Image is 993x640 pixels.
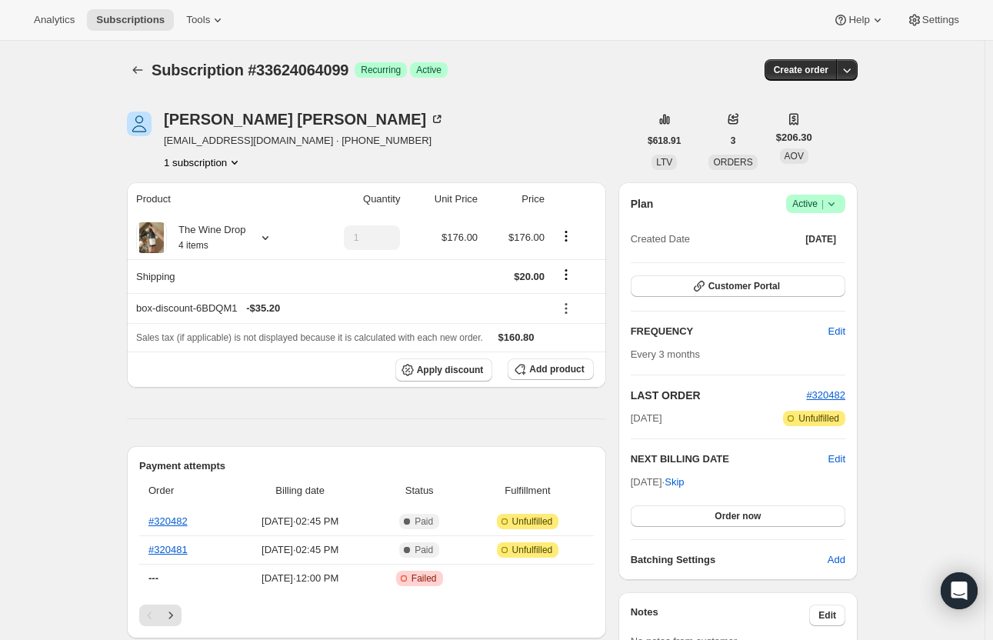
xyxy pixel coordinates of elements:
button: [DATE] [796,228,845,250]
h2: Payment attempts [139,458,594,474]
span: --- [148,572,158,584]
span: Tools [186,14,210,26]
span: Paid [415,544,433,556]
a: #320482 [148,515,188,527]
div: The Wine Drop [167,222,245,253]
span: Active [792,196,839,212]
th: Order [139,474,228,508]
span: [DATE] [631,411,662,426]
button: $618.91 [638,130,690,152]
span: $618.91 [648,135,681,147]
span: Failed [412,572,437,585]
span: [DATE] [805,233,836,245]
button: Skip [655,470,693,495]
span: Skip [665,475,684,490]
span: Paid [415,515,433,528]
h3: Notes [631,605,810,626]
span: $160.80 [498,332,535,343]
span: [DATE] · 02:45 PM [232,542,368,558]
span: Add product [529,363,584,375]
button: 3 [721,130,745,152]
h6: Batching Settings [631,552,828,568]
div: Open Intercom Messenger [941,572,978,609]
button: Analytics [25,9,84,31]
span: Every 3 months [631,348,700,360]
span: Create order [774,64,828,76]
span: Customer Portal [708,280,780,292]
span: $20.00 [514,271,545,282]
span: Unfulfilled [512,544,553,556]
small: 4 items [178,240,208,251]
th: Product [127,182,308,216]
span: Add [828,552,845,568]
th: Quantity [308,182,405,216]
span: 3 [731,135,736,147]
span: $176.00 [508,232,545,243]
button: Add product [508,358,593,380]
span: [DATE] · [631,476,685,488]
button: Edit [819,319,855,344]
h2: Plan [631,196,654,212]
span: | [821,198,824,210]
span: $206.30 [776,130,812,145]
button: Add [818,548,855,572]
span: Edit [818,609,836,622]
span: Subscriptions [96,14,165,26]
span: Active [416,64,442,76]
span: AOV [785,151,804,162]
button: #320482 [806,388,845,403]
span: Order now [715,510,761,522]
span: Help [848,14,869,26]
th: Shipping [127,259,308,293]
th: Price [482,182,549,216]
button: Tools [177,9,235,31]
span: $176.00 [442,232,478,243]
button: Shipping actions [554,266,578,283]
button: Subscriptions [127,59,148,81]
span: ORDERS [713,157,752,168]
button: Next [160,605,182,626]
h2: NEXT BILLING DATE [631,452,828,467]
button: Edit [828,452,845,467]
span: Recurring [361,64,401,76]
span: [DATE] · 12:00 PM [232,571,368,586]
button: Product actions [164,155,242,170]
th: Unit Price [405,182,482,216]
span: Analytics [34,14,75,26]
span: Settings [922,14,959,26]
span: [DATE] · 02:45 PM [232,514,368,529]
span: Sales tax (if applicable) is not displayed because it is calculated with each new order. [136,332,483,343]
span: LTV [656,157,672,168]
span: Apply discount [417,364,484,376]
button: Settings [898,9,968,31]
button: Customer Portal [631,275,845,297]
span: Created Date [631,232,690,247]
button: Create order [765,59,838,81]
h2: FREQUENCY [631,324,828,339]
a: #320482 [806,389,845,401]
span: Unfulfilled [798,412,839,425]
button: Edit [809,605,845,626]
button: Product actions [554,228,578,245]
span: Billing date [232,483,368,498]
button: Apply discount [395,358,493,382]
button: Order now [631,505,845,527]
span: Unfulfilled [512,515,553,528]
span: - $35.20 [246,301,280,316]
div: box-discount-6BDQM1 [136,301,545,316]
button: Help [824,9,894,31]
a: #320481 [148,544,188,555]
h2: LAST ORDER [631,388,807,403]
span: Status [377,483,462,498]
button: Subscriptions [87,9,174,31]
span: Fulfillment [471,483,585,498]
span: Edit [828,324,845,339]
span: [EMAIL_ADDRESS][DOMAIN_NAME] · [PHONE_NUMBER] [164,133,445,148]
div: [PERSON_NAME] [PERSON_NAME] [164,112,445,127]
nav: Pagination [139,605,594,626]
span: Deborah Horrell [127,112,152,136]
span: Subscription #33624064099 [152,62,348,78]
